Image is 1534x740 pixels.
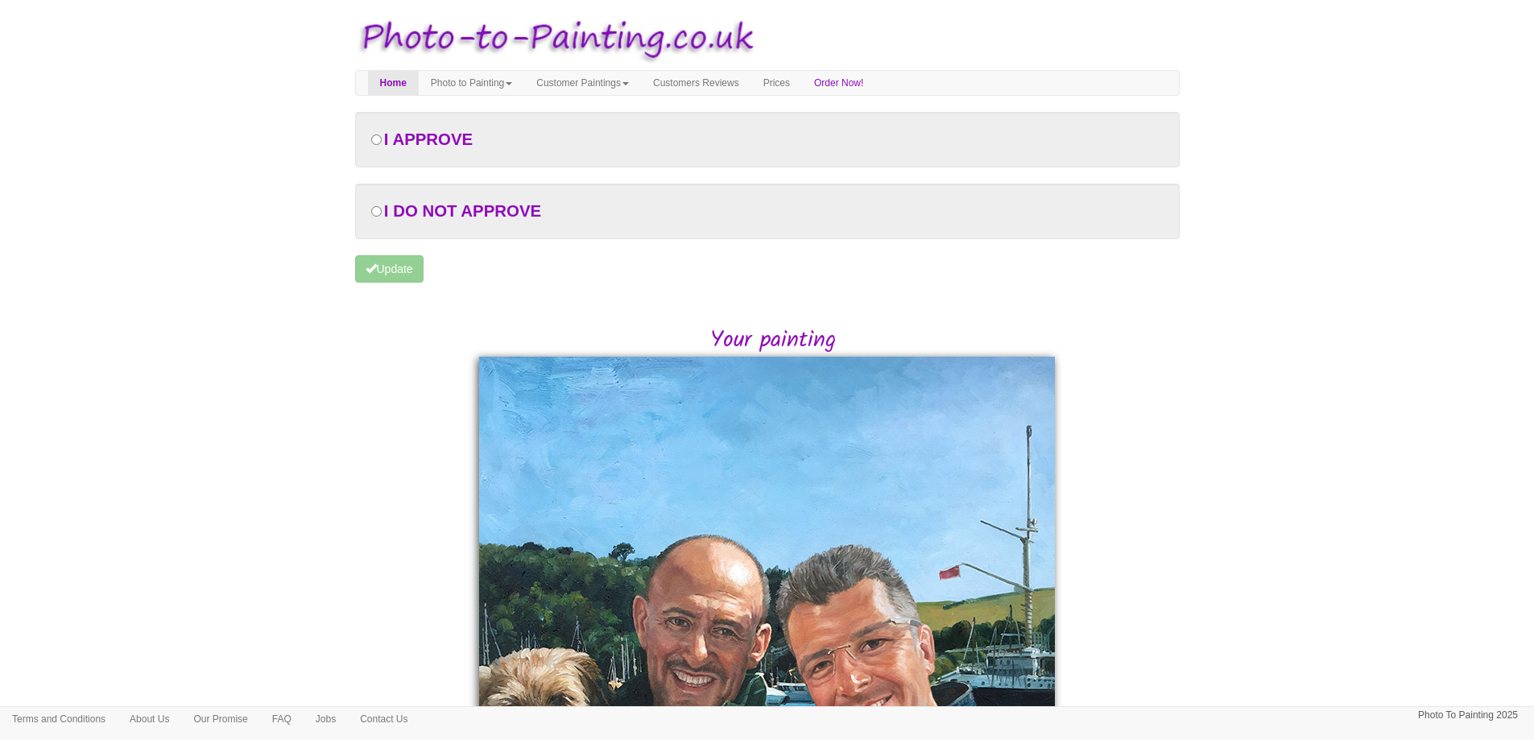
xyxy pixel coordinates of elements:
a: Photo to Painting [419,71,524,95]
a: Jobs [304,707,348,731]
img: Photo to Painting [347,8,759,70]
a: Customer Paintings [524,71,641,95]
a: Order Now! [802,71,875,95]
a: Our Promise [181,707,259,731]
a: Contact Us [348,707,420,731]
a: Home [368,71,419,95]
a: FAQ [260,707,304,731]
a: Prices [751,71,802,95]
a: About Us [118,707,181,731]
p: Photo To Painting 2025 [1418,707,1518,724]
a: Customers Reviews [641,71,751,95]
span: I DO NOT APPROVE [384,202,541,220]
span: I APPROVE [384,130,473,148]
h2: Your painting [367,329,1180,353]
